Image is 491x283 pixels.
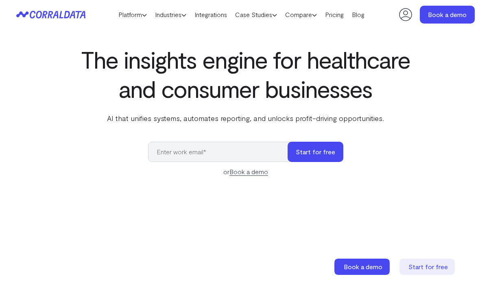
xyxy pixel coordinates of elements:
[281,9,321,21] a: Compare
[148,167,343,177] div: or
[408,263,448,270] span: Start for free
[148,142,296,162] input: Enter work email*
[80,45,412,103] h1: The insights engine for healthcare and consumer businesses
[399,259,456,275] a: Start for free
[80,113,412,123] p: AI that unifies systems, automates reporting, and unlocks profit-driving opportunities.
[348,9,369,21] a: Blog
[114,9,151,21] a: Platform
[231,9,281,21] a: Case Studies
[229,168,268,176] a: Book a demo
[321,9,348,21] a: Pricing
[334,259,391,275] a: Book a demo
[420,6,475,24] a: Book a demo
[288,142,343,162] button: Start for free
[151,9,190,21] a: Industries
[344,263,382,270] span: Book a demo
[190,9,231,21] a: Integrations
